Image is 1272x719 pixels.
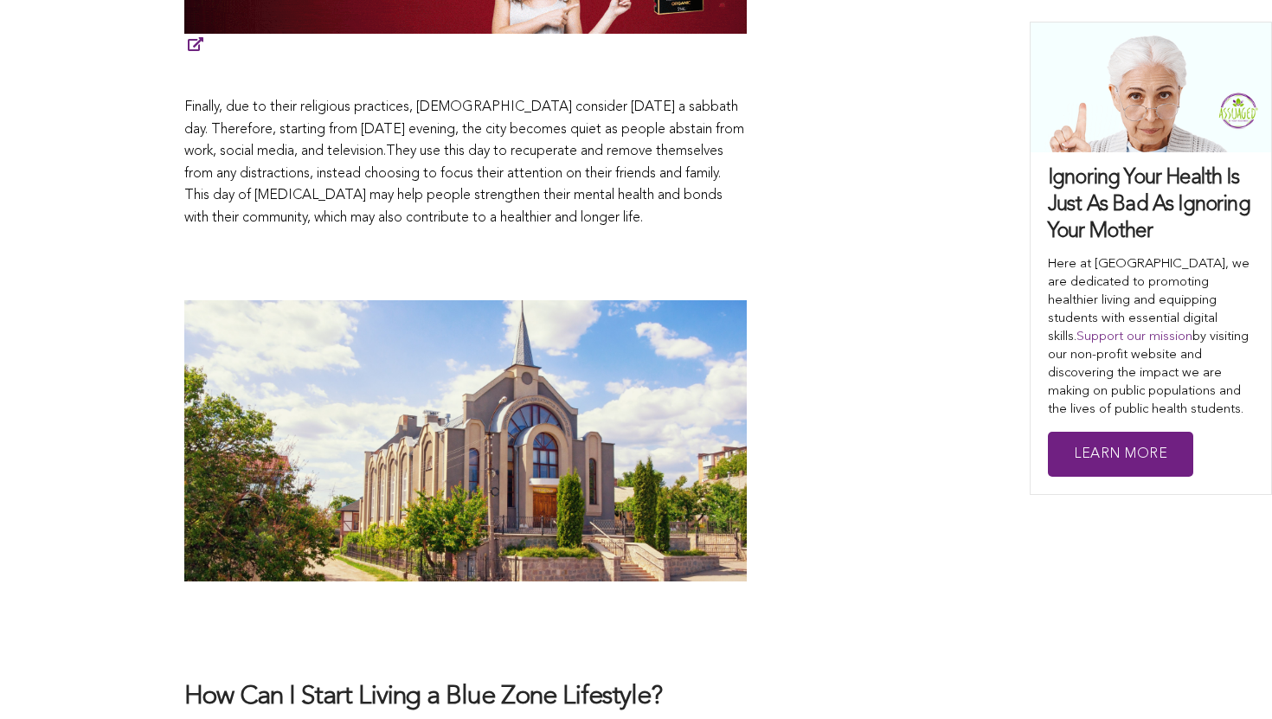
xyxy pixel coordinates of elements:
h3: How Can I Start Living a Blue Zone Lifestyle? [184,680,747,714]
a: Learn More [1048,432,1193,478]
span: Finally, due to their religious practices, [DEMOGRAPHIC_DATA] consider [DATE] a sabbath day. Ther... [184,100,744,158]
span: They use this day to recuperate and remove themselves from any distractions, instead choosing to ... [184,144,723,225]
img: Assuaged-Seventh-Day-Adventist-Blue-Zone-Blog-Image [184,300,747,581]
iframe: Chat Widget [1185,636,1272,719]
